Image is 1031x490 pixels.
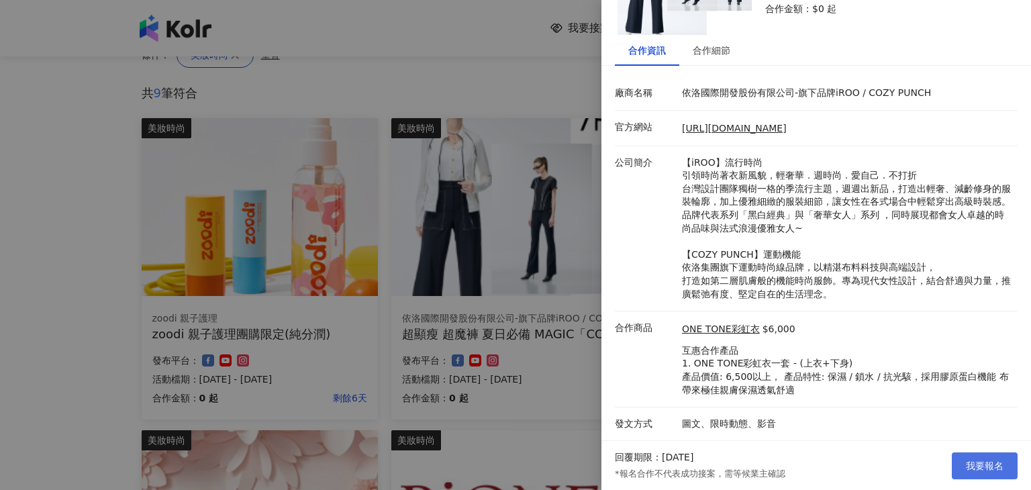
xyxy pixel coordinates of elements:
[682,156,1011,301] p: 【iROO】流行時尚 引領時尚著衣新風貌，輕奢華．週時尚．愛自己．不打折 台灣設計團隊獨樹一格的季流行主題，週週出新品，打造出輕奢、減齡修身的服裝輪廓，加上優雅細緻的服裝細節，讓女性在各式場合中...
[966,460,1003,471] span: 我要報名
[615,87,675,100] p: 廠商名稱
[693,43,730,58] div: 合作細節
[615,156,675,170] p: 公司簡介
[615,322,675,335] p: 合作商品
[682,87,1011,100] p: 依洛國際開發股份有限公司-旗下品牌iROO / COZY PUNCH
[952,452,1018,479] button: 我要報名
[682,418,1011,431] p: 圖文、限時動態、影音
[682,344,1011,397] p: 互惠合作產品 1. ONE TONE彩虹衣一套 - (上衣+下身) 產品價值: 6,500以上， 產品特性: 保濕 / 鎖水 / 抗光駭，採用膠原蛋白機能 布帶來極佳親膚保濕透氣舒適
[682,323,760,336] a: ONE TONE彩虹衣
[615,468,785,480] p: *報名合作不代表成功接案，需等候業主確認
[615,418,675,431] p: 發文方式
[765,3,1014,16] p: 合作金額： $0 起
[615,451,693,464] p: 回覆期限：[DATE]
[615,121,675,134] p: 官方網站
[763,323,795,336] p: $6,000
[682,123,787,134] a: [URL][DOMAIN_NAME]
[628,43,666,58] div: 合作資訊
